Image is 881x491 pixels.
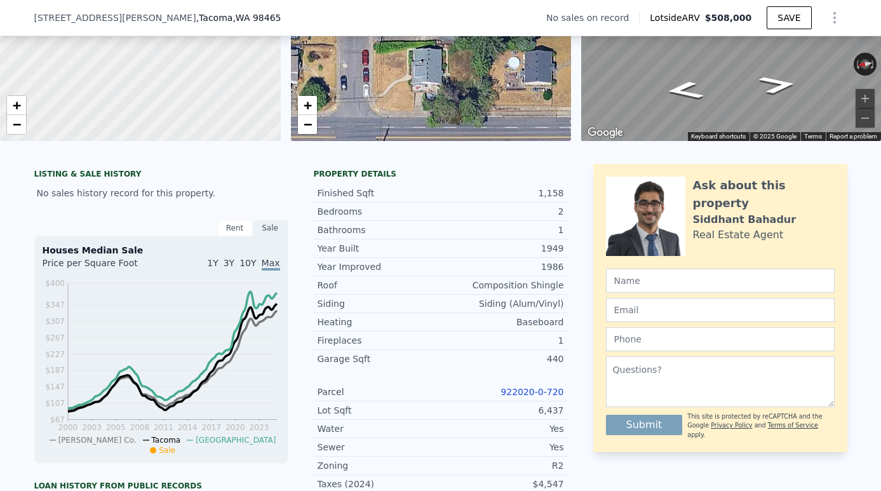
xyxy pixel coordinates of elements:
[649,77,720,104] path: Go North, S Geiger St
[217,220,253,236] div: Rent
[768,422,818,429] a: Terms of Service
[318,459,441,472] div: Zoning
[318,334,441,347] div: Fireplaces
[830,133,877,140] a: Report a problem
[207,258,218,268] span: 1Y
[303,116,311,132] span: −
[441,224,564,236] div: 1
[201,423,221,432] tspan: 2017
[854,53,861,76] button: Rotate counterclockwise
[546,11,639,24] div: No sales on record
[318,386,441,398] div: Parcel
[249,423,269,432] tspan: 2023
[50,415,65,424] tspan: $67
[441,260,564,273] div: 1986
[13,116,21,132] span: −
[606,327,835,351] input: Phone
[441,404,564,417] div: 6,437
[130,423,149,432] tspan: 2008
[318,260,441,273] div: Year Improved
[441,297,564,310] div: Siding (Alum/Vinyl)
[43,257,161,277] div: Price per Square Foot
[584,124,626,141] img: Google
[441,459,564,472] div: R2
[441,316,564,328] div: Baseboard
[45,382,65,391] tspan: $147
[441,279,564,292] div: Composition Shingle
[753,133,797,140] span: © 2025 Google
[318,205,441,218] div: Bedrooms
[105,423,125,432] tspan: 2005
[318,187,441,199] div: Finished Sqft
[177,423,197,432] tspan: 2014
[314,169,568,179] div: Property details
[743,71,813,98] path: Go South, S Geiger St
[606,298,835,322] input: Email
[318,279,441,292] div: Roof
[34,11,196,24] span: [STREET_ADDRESS][PERSON_NAME]
[7,115,26,134] a: Zoom out
[298,115,317,134] a: Zoom out
[693,177,835,212] div: Ask about this property
[45,300,65,309] tspan: $347
[159,446,175,455] span: Sale
[58,423,77,432] tspan: 2000
[34,481,288,491] div: Loan history from public records
[154,423,173,432] tspan: 2011
[152,436,181,445] span: Tacoma
[584,124,626,141] a: Open this area in Google Maps (opens a new window)
[441,334,564,347] div: 1
[441,353,564,365] div: 440
[45,399,65,408] tspan: $107
[441,205,564,218] div: 2
[45,333,65,342] tspan: $267
[318,404,441,417] div: Lot Sqft
[298,96,317,115] a: Zoom in
[711,422,752,429] a: Privacy Policy
[856,89,875,108] button: Zoom in
[253,220,288,236] div: Sale
[441,441,564,454] div: Yes
[13,97,21,113] span: +
[43,244,280,257] div: Houses Median Sale
[606,269,835,293] input: Name
[303,97,311,113] span: +
[262,258,280,271] span: Max
[606,415,683,435] button: Submit
[7,96,26,115] a: Zoom in
[441,242,564,255] div: 1949
[650,11,704,24] span: Lotside ARV
[441,478,564,490] div: $4,547
[687,412,834,440] div: This site is protected by reCAPTCHA and the Google and apply.
[318,478,441,490] div: Taxes (2024)
[225,423,245,432] tspan: 2020
[45,317,65,326] tspan: $307
[318,297,441,310] div: Siding
[318,224,441,236] div: Bathrooms
[501,387,563,397] a: 922020-0-720
[45,350,65,359] tspan: $227
[441,422,564,435] div: Yes
[804,133,822,140] a: Terms (opens in new tab)
[691,132,746,141] button: Keyboard shortcuts
[856,109,875,128] button: Zoom out
[58,436,137,445] span: [PERSON_NAME] Co.
[45,366,65,375] tspan: $187
[767,6,811,29] button: SAVE
[822,5,847,30] button: Show Options
[224,258,234,268] span: 3Y
[705,13,752,23] span: $508,000
[318,441,441,454] div: Sewer
[34,169,288,182] div: LISTING & SALE HISTORY
[196,436,276,445] span: [GEOGRAPHIC_DATA]
[232,13,281,23] span: , WA 98465
[318,422,441,435] div: Water
[318,316,441,328] div: Heating
[318,353,441,365] div: Garage Sqft
[870,53,877,76] button: Rotate clockwise
[441,187,564,199] div: 1,158
[693,227,784,243] div: Real Estate Agent
[196,11,281,24] span: , Tacoma
[34,182,288,205] div: No sales history record for this property.
[853,57,877,71] button: Reset the view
